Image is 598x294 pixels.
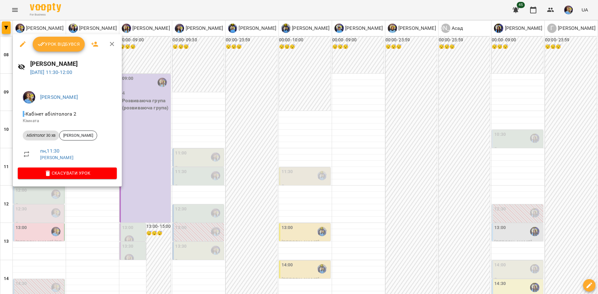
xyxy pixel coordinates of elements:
a: [DATE] 11:30-12:00 [30,69,73,75]
a: пн , 11:30 [40,148,59,154]
img: 6b085e1eb0905a9723a04dd44c3bb19c.jpg [23,91,35,103]
div: [PERSON_NAME] [59,131,97,140]
button: Урок відбувся [33,37,85,52]
h6: [PERSON_NAME] [30,59,117,69]
p: Кімната [23,118,112,124]
span: [PERSON_NAME] [59,133,97,138]
a: [PERSON_NAME] [40,155,74,160]
span: - Кабінет абілітолога 2 [23,111,78,117]
span: Абілітолог 30 хв [23,133,59,138]
span: Скасувати Урок [23,169,112,177]
span: Урок відбувся [38,40,80,48]
button: Скасувати Урок [18,168,117,179]
a: [PERSON_NAME] [40,94,78,100]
